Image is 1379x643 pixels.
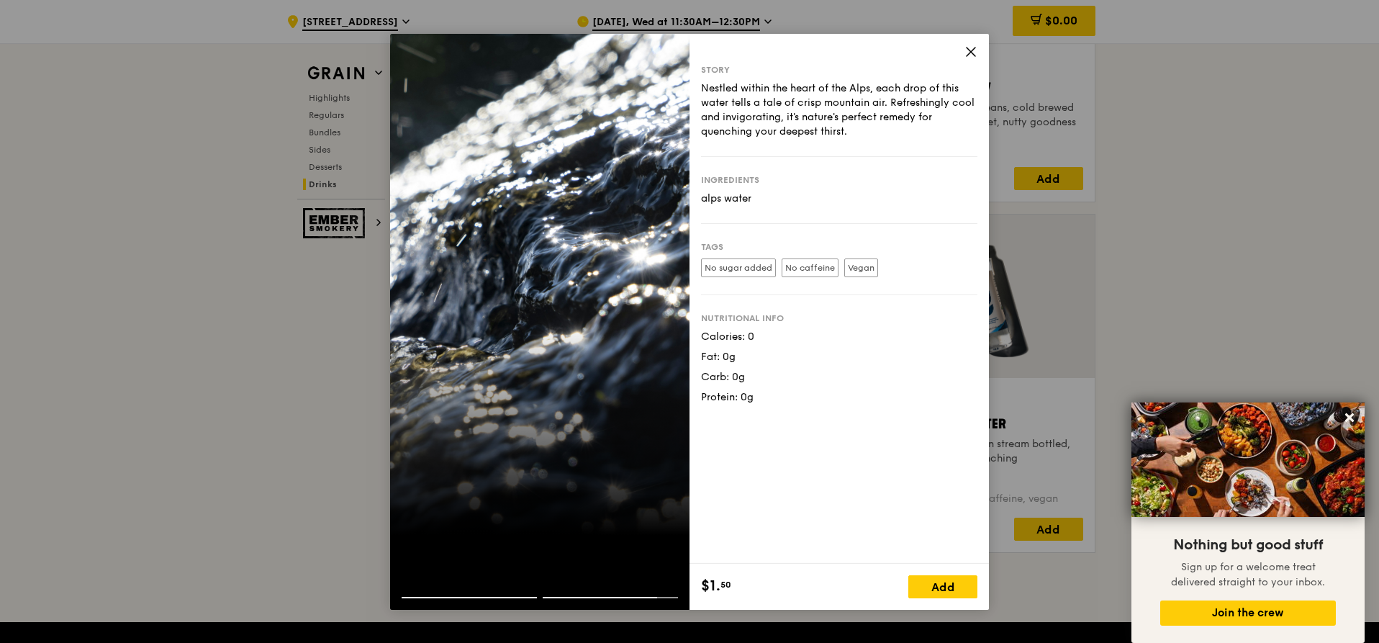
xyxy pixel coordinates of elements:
label: No caffeine [782,258,838,277]
button: Join the crew [1160,601,1336,626]
div: Nutritional info [701,312,977,324]
span: 50 [720,579,731,590]
div: Protein: 0g [701,390,977,405]
div: Nestled within the heart of the Alps, each drop of this water tells a tale of crisp mountain air.... [701,81,977,139]
span: Nothing but good stuff [1173,536,1323,554]
div: Tags [701,241,977,253]
div: Carb: 0g [701,370,977,385]
img: DSC07876-Edit02-Large.jpeg [1131,403,1365,517]
div: Fat: 0g [701,350,977,364]
div: Ingredients [701,174,977,186]
button: Close [1338,406,1361,429]
label: Vegan [844,258,878,277]
div: Add [908,575,977,598]
div: Calories: 0 [701,330,977,344]
span: Sign up for a welcome treat delivered straight to your inbox. [1171,561,1325,588]
label: No sugar added [701,258,776,277]
span: $1. [701,575,720,597]
div: alps water [701,192,977,206]
div: Story [701,64,977,76]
